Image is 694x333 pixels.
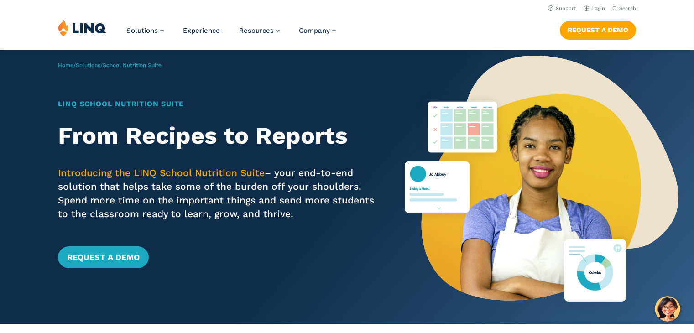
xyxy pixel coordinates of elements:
[655,296,680,322] button: Hello, have a question? Let’s chat.
[584,5,605,11] a: Login
[58,62,162,68] span: / /
[405,50,678,324] img: Nutrition Suite Launch
[126,26,164,35] a: Solutions
[58,122,377,150] h2: From Recipes to Reports
[239,26,280,35] a: Resources
[299,26,330,35] span: Company
[560,19,636,39] nav: Button Navigation
[58,62,73,68] a: Home
[183,26,220,35] a: Experience
[76,62,100,68] a: Solutions
[103,62,162,68] span: School Nutrition Suite
[612,5,636,12] button: Open Search Bar
[126,26,158,35] span: Solutions
[299,26,336,35] a: Company
[58,19,106,36] img: LINQ | K‑12 Software
[58,246,149,268] a: Request a Demo
[126,19,336,49] nav: Primary Navigation
[548,5,576,11] a: Support
[560,21,636,39] a: Request a Demo
[58,166,377,221] p: – your end-to-end solution that helps take some of the burden off your shoulders. Spend more time...
[239,26,274,35] span: Resources
[58,99,377,109] h1: LINQ School Nutrition Suite
[58,167,265,178] span: Introducing the LINQ School Nutrition Suite
[619,5,636,11] span: Search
